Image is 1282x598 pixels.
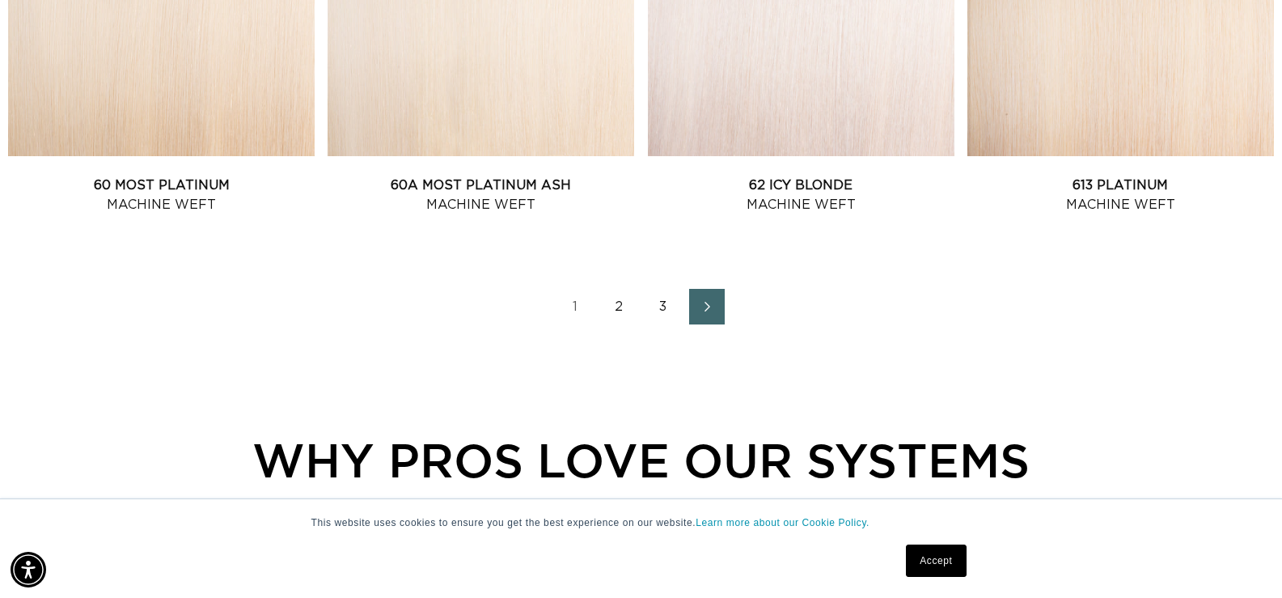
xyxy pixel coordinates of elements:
a: 60A Most Platinum Ash Machine Weft [328,176,634,214]
a: 60 Most Platinum Machine Weft [8,176,315,214]
a: Learn more about our Cookie Policy. [696,517,869,528]
a: Accept [906,545,966,577]
a: Next page [689,289,725,324]
a: 62 Icy Blonde Machine Weft [648,176,954,214]
nav: Pagination [8,289,1274,324]
a: Page 2 [602,289,637,324]
div: WHY PROS LOVE OUR SYSTEMS [97,425,1185,495]
a: Page 3 [645,289,681,324]
a: 613 Platinum Machine Weft [967,176,1274,214]
p: This website uses cookies to ensure you get the best experience on our website. [311,515,971,530]
div: Accessibility Menu [11,552,46,587]
a: Page 1 [558,289,594,324]
iframe: Chat Widget [1201,520,1282,598]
